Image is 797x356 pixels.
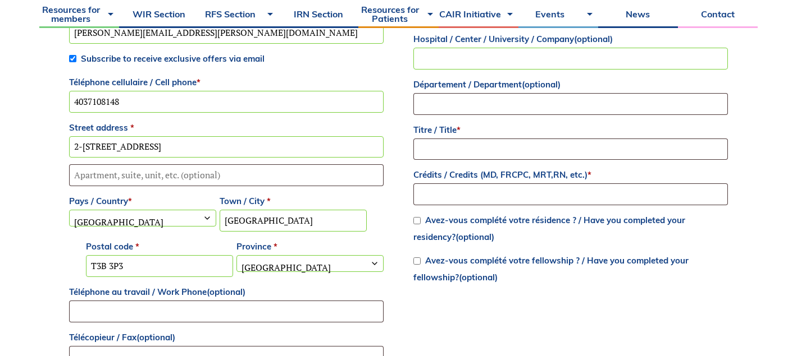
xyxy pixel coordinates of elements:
span: Alberta [237,256,383,279]
label: Postal code [86,238,233,255]
label: Hôpital / Centre / Université / Compagnie Hospital / Center / University / Company [413,14,728,48]
span: (optional) [574,34,613,44]
label: Pays / Country [69,193,216,210]
label: Avez-vous complété votre fellowship ? / Have you completed your fellowship? [413,255,689,283]
label: Téléphone cellulaire / Cell phone [69,74,384,91]
input: Avez-vous complété votre fellowship ? / Have you completed your fellowship?(optional) [413,257,421,265]
label: Téléphone au travail / Work Phone [69,284,384,300]
label: Crédits / Credits (MD, FRCPC, MRT,RN, etc.) [413,167,728,183]
input: Apartment, suite, unit, etc. (optional) [69,164,384,186]
span: Subscribe to receive exclusive offers via email [81,53,265,64]
label: Télécopieur / Fax [69,329,384,346]
input: House number and street name [69,136,384,158]
label: Département / Department [413,76,728,93]
span: (optional) [459,272,498,283]
span: (optional) [522,79,561,90]
span: Pays / Country [69,210,216,226]
label: Avez-vous complété votre résidence ? / Have you completed your residency? [413,215,685,242]
span: Province / State [236,255,384,272]
label: Street address [69,119,384,136]
input: Avez-vous complété votre résidence ? / Have you completed your residency?(optional) [413,217,421,224]
label: Town / City [220,193,367,210]
input: Subscribe to receive exclusive offers via email [69,55,76,62]
span: (optional) [207,286,245,297]
span: (optional) [456,232,494,242]
span: (optional) [136,332,175,343]
label: Titre / Title [413,122,728,138]
label: Province [236,238,384,255]
span: Canada [70,210,216,234]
